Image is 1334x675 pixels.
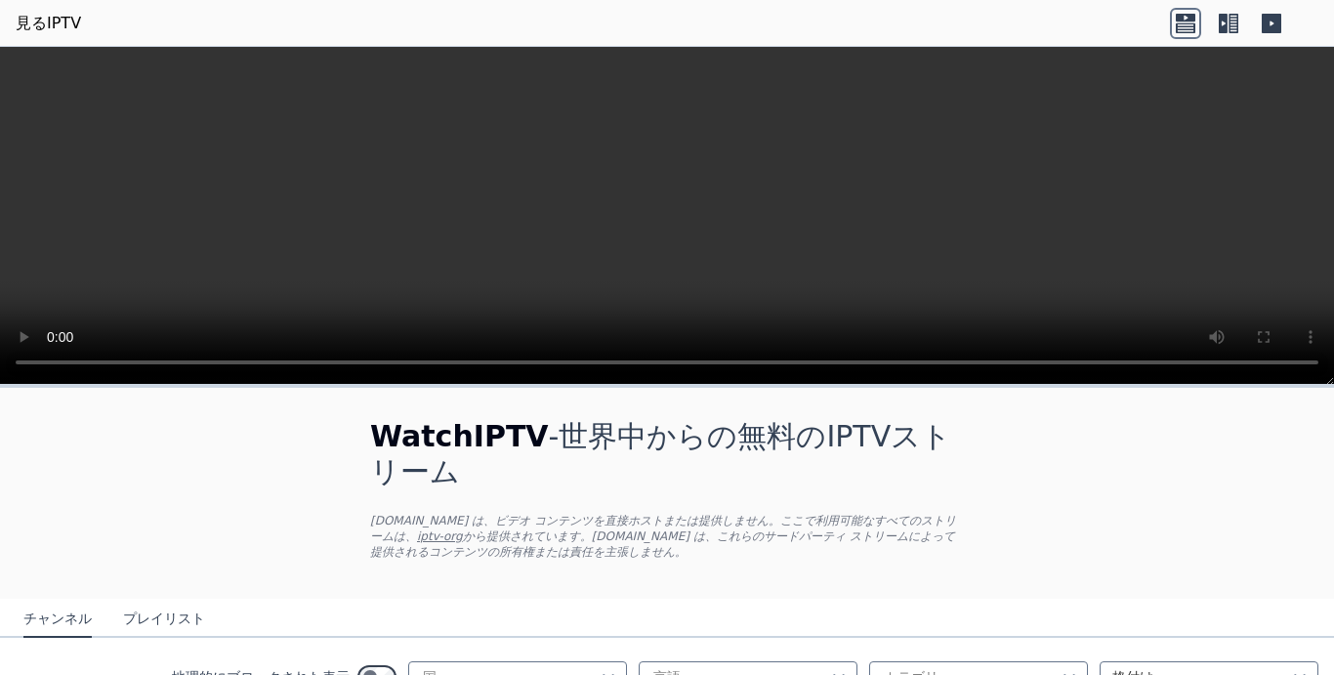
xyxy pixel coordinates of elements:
[23,601,92,638] button: チャンネル
[417,529,463,543] a: iptv-org
[370,419,549,453] span: WatchIPTV
[370,419,964,489] h1: -世界中からの無料のIPTVストリーム
[123,601,205,638] button: プレイリスト
[16,12,81,35] a: 見るIPTV
[370,513,964,560] p: [DOMAIN_NAME] は、ビデオ コンテンツを直接ホストまたは提供しません。ここで利用可能なすべてのストリームは、 から提供されています。[DOMAIN_NAME] は、これらのサードパー...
